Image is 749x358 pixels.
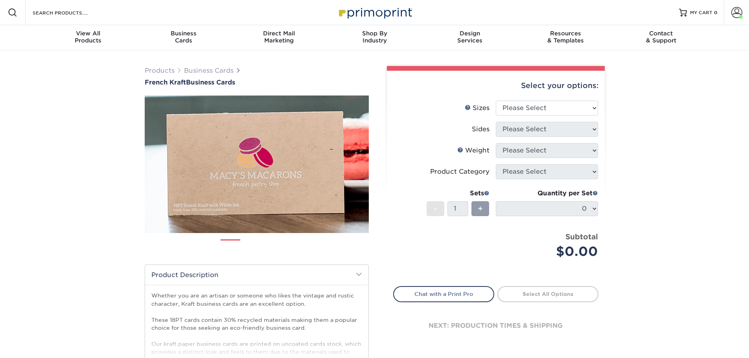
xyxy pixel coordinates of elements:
[136,30,231,44] div: Cards
[472,125,490,134] div: Sides
[457,146,490,155] div: Weight
[40,30,136,44] div: Products
[32,8,109,17] input: SEARCH PRODUCTS.....
[335,4,414,21] img: Primoprint
[327,25,422,50] a: Shop ByIndustry
[434,203,437,215] span: -
[184,67,234,74] a: Business Cards
[327,30,422,44] div: Industry
[136,25,231,50] a: BusinessCards
[478,203,483,215] span: +
[145,79,186,86] span: French Kraft
[422,30,518,37] span: Design
[145,67,175,74] a: Products
[393,286,494,302] a: Chat with a Print Pro
[393,71,598,101] div: Select your options:
[327,30,422,37] span: Shop By
[518,30,613,44] div: & Templates
[496,189,598,198] div: Quantity per Set
[497,286,598,302] a: Select All Options
[40,30,136,37] span: View All
[518,30,613,37] span: Resources
[690,9,712,16] span: MY CART
[145,79,369,86] h1: Business Cards
[422,30,518,44] div: Services
[145,52,369,276] img: French Kraft 01
[136,30,231,37] span: Business
[502,242,598,261] div: $0.00
[40,25,136,50] a: View AllProducts
[613,25,709,50] a: Contact& Support
[518,25,613,50] a: Resources& Templates
[613,30,709,44] div: & Support
[221,237,240,256] img: Business Cards 01
[145,79,369,86] a: French KraftBusiness Cards
[273,236,293,256] img: Business Cards 03
[565,232,598,241] strong: Subtotal
[247,236,267,256] img: Business Cards 02
[145,265,368,285] h2: Product Description
[465,103,490,113] div: Sizes
[430,167,490,176] div: Product Category
[393,302,598,349] div: next: production times & shipping
[231,30,327,44] div: Marketing
[231,30,327,37] span: Direct Mail
[613,30,709,37] span: Contact
[422,25,518,50] a: DesignServices
[231,25,327,50] a: Direct MailMarketing
[714,10,718,15] span: 0
[427,189,490,198] div: Sets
